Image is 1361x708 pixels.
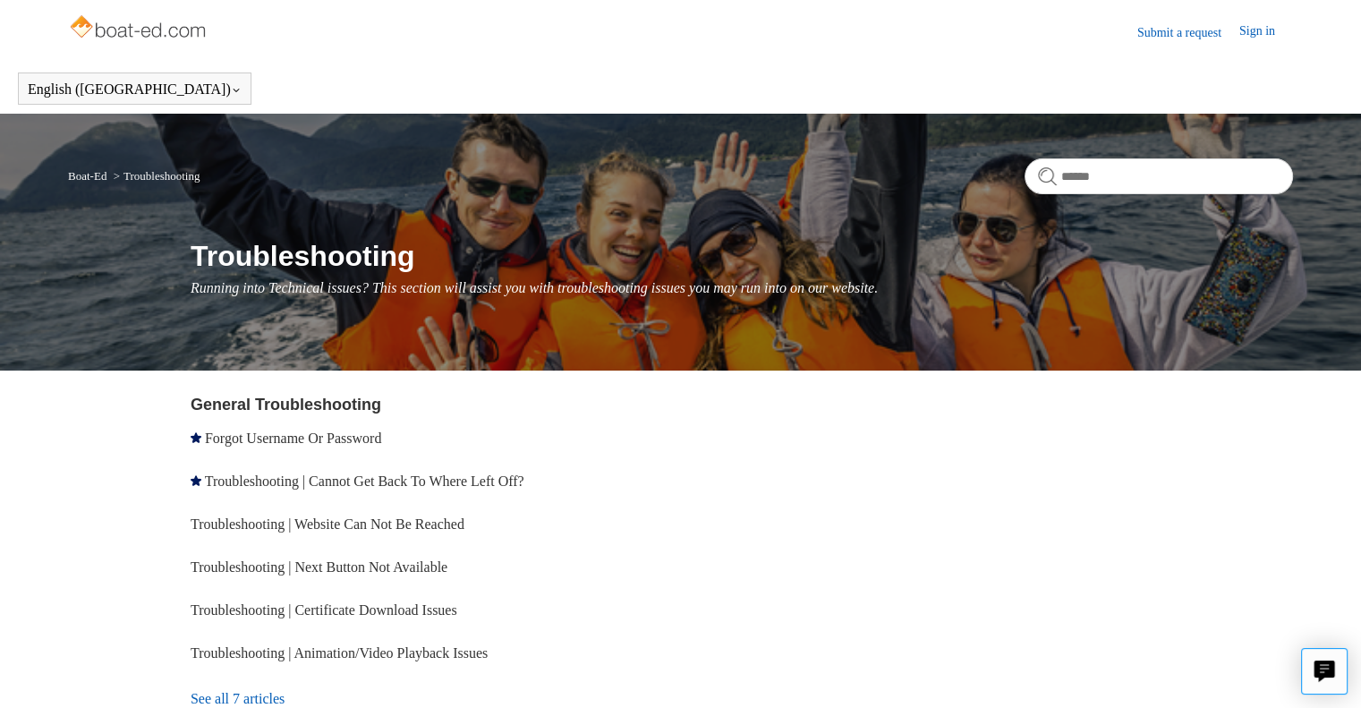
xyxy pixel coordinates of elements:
[68,169,106,183] a: Boat-Ed
[205,473,524,489] a: Troubleshooting | Cannot Get Back To Where Left Off?
[68,11,210,47] img: Boat-Ed Help Center home page
[205,431,381,446] a: Forgot Username Or Password
[191,396,381,414] a: General Troubleshooting
[28,81,242,98] button: English ([GEOGRAPHIC_DATA])
[1137,23,1239,42] a: Submit a request
[191,516,464,532] a: Troubleshooting | Website Can Not Be Reached
[191,602,457,618] a: Troubleshooting | Certificate Download Issues
[191,432,201,443] svg: Promoted article
[191,277,1293,299] p: Running into Technical issues? This section will assist you with troubleshooting issues you may r...
[1301,648,1348,695] button: Live chat
[1239,21,1293,43] a: Sign in
[191,475,201,486] svg: Promoted article
[191,559,447,575] a: Troubleshooting | Next Button Not Available
[1025,158,1293,194] input: Search
[110,169,200,183] li: Troubleshooting
[191,235,1293,277] h1: Troubleshooting
[191,645,488,661] a: Troubleshooting | Animation/Video Playback Issues
[68,169,110,183] li: Boat-Ed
